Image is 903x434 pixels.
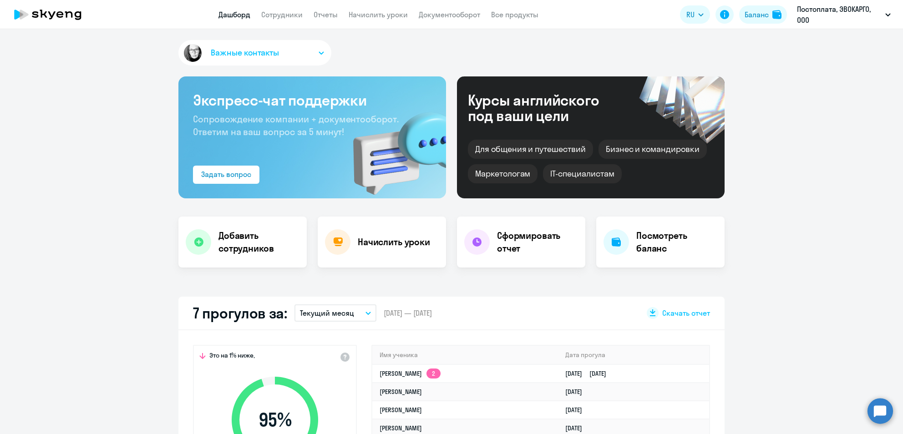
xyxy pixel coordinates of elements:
img: bg-img [340,96,446,198]
a: Начислить уроки [349,10,408,19]
a: Документооборот [419,10,480,19]
div: Баланс [745,9,769,20]
button: Постоплата, ЭВОКАРГО, ООО [792,4,895,25]
img: avatar [182,42,203,64]
button: RU [680,5,710,24]
h4: Начислить уроки [358,236,430,248]
a: [DATE][DATE] [565,369,614,378]
h4: Добавить сотрудников [218,229,299,255]
button: Текущий месяц [294,304,376,322]
span: Сопровождение компании + документооборот. Ответим на ваш вопрос за 5 минут! [193,113,399,137]
a: [PERSON_NAME] [380,406,422,414]
h3: Экспресс-чат поддержки [193,91,431,109]
p: Постоплата, ЭВОКАРГО, ООО [797,4,882,25]
div: IT-специалистам [543,164,621,183]
th: Дата прогула [558,346,709,364]
img: balance [772,10,781,19]
span: Важные контакты [211,47,279,59]
div: Бизнес и командировки [599,140,707,159]
a: [PERSON_NAME]2 [380,369,441,378]
span: 95 % [223,409,327,431]
a: Дашборд [218,10,250,19]
h2: 7 прогулов за: [193,304,287,322]
div: Задать вопрос [201,169,251,180]
div: Курсы английского под ваши цели [468,92,624,123]
div: Для общения и путешествий [468,140,593,159]
th: Имя ученика [372,346,558,364]
h4: Сформировать отчет [497,229,578,255]
span: Скачать отчет [662,308,710,318]
p: Текущий месяц [300,308,354,318]
a: [PERSON_NAME] [380,424,422,432]
button: Задать вопрос [193,166,259,184]
h4: Посмотреть баланс [636,229,717,255]
span: RU [686,9,695,20]
button: Важные контакты [178,40,331,66]
button: Балансbalance [739,5,787,24]
span: Это на 1% ниже, [209,351,255,362]
a: [DATE] [565,406,589,414]
a: Отчеты [314,10,338,19]
a: Все продукты [491,10,538,19]
div: Маркетологам [468,164,538,183]
a: Сотрудники [261,10,303,19]
span: [DATE] — [DATE] [384,308,432,318]
app-skyeng-badge: 2 [426,368,441,378]
a: [DATE] [565,424,589,432]
a: [DATE] [565,388,589,396]
a: [PERSON_NAME] [380,388,422,396]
